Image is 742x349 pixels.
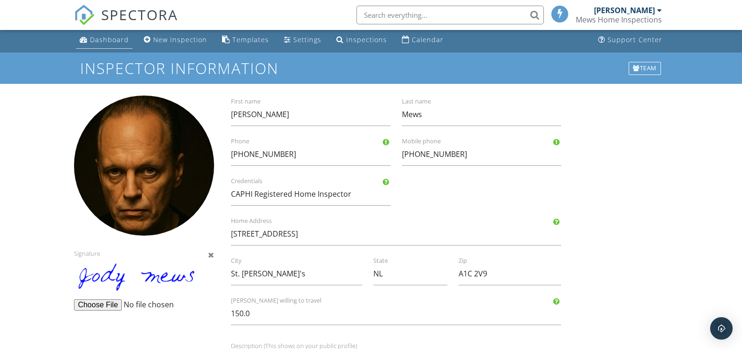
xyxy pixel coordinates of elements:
[218,31,273,49] a: Templates
[153,35,207,44] div: New Inspection
[594,6,655,15] div: [PERSON_NAME]
[346,35,387,44] div: Inspections
[398,31,447,49] a: Calendar
[402,137,573,146] label: Mobile phone
[140,31,211,49] a: New Inspection
[101,5,178,24] span: SPECTORA
[608,35,662,44] div: Support Center
[628,61,662,76] a: Team
[280,31,325,49] a: Settings
[576,15,662,24] div: Mews Home Inspections
[412,35,444,44] div: Calendar
[90,35,129,44] div: Dashboard
[333,31,391,49] a: Inspections
[232,35,269,44] div: Templates
[293,35,321,44] div: Settings
[629,62,661,75] div: Team
[76,31,133,49] a: Dashboard
[74,13,178,32] a: SPECTORA
[231,137,402,146] label: Phone
[74,96,214,257] div: Signature
[710,317,733,340] div: Open Intercom Messenger
[80,60,662,76] h1: Inspector Information
[74,5,95,25] img: The Best Home Inspection Software - Spectora
[594,31,666,49] a: Support Center
[356,6,544,24] input: Search everything...
[74,260,214,297] img: Jody_Signature.png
